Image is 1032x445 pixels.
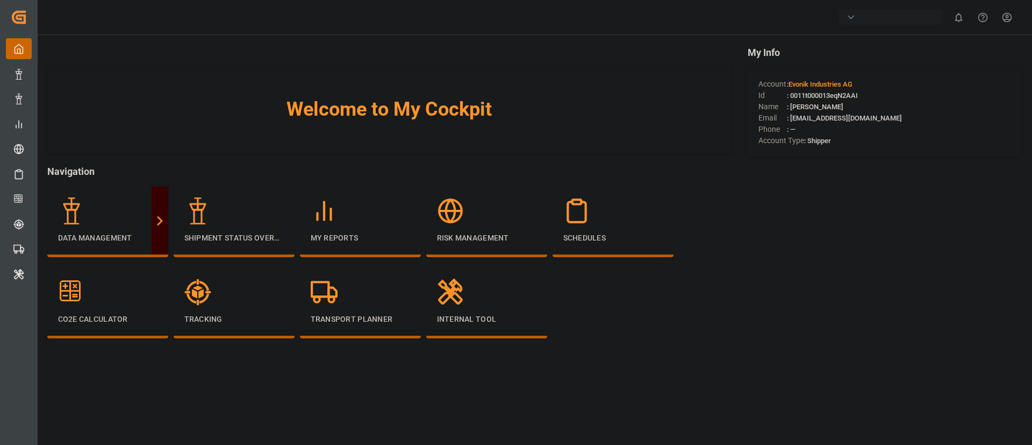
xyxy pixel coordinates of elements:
[47,164,732,179] span: Navigation
[787,91,858,100] span: : 0011t000013eqN2AAI
[758,101,787,112] span: Name
[758,79,787,90] span: Account
[787,114,902,122] span: : [EMAIL_ADDRESS][DOMAIN_NAME]
[971,5,995,30] button: Help Center
[758,135,804,146] span: Account Type
[184,314,284,325] p: Tracking
[787,103,843,111] span: : [PERSON_NAME]
[787,80,852,88] span: :
[311,232,410,244] p: My Reports
[69,95,710,124] span: Welcome to My Cockpit
[184,232,284,244] p: Shipment Status Overview
[789,80,852,88] span: Evonik Industries AG
[437,232,536,244] p: Risk Management
[758,112,787,124] span: Email
[758,124,787,135] span: Phone
[563,232,663,244] p: Schedules
[748,45,1021,60] span: My Info
[311,314,410,325] p: Transport Planner
[437,314,536,325] p: Internal Tool
[758,90,787,101] span: Id
[947,5,971,30] button: show 0 new notifications
[804,137,831,145] span: : Shipper
[58,232,157,244] p: Data Management
[787,125,795,133] span: : —
[58,314,157,325] p: CO2e Calculator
